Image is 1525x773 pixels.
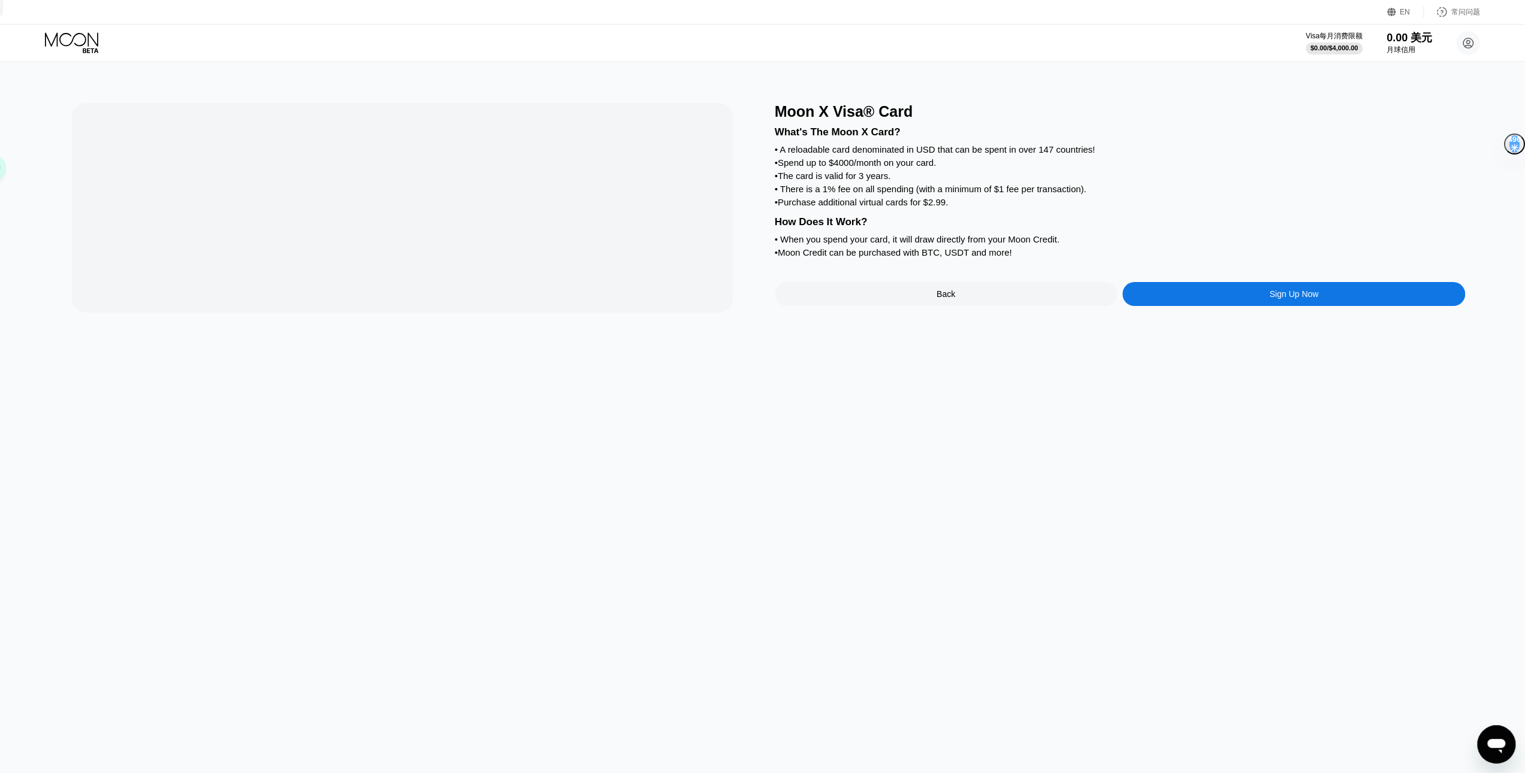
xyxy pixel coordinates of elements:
div: Sign Up Now [1269,289,1318,299]
font: $0.00 [1310,44,1327,51]
font: $4,000.00 [1328,44,1358,51]
div: Moon X Visa® Card [775,103,1466,120]
font: / [1327,44,1328,51]
div: How Does It Work? [775,216,1466,228]
div: Back [775,282,1118,306]
font: 常问问题 [1451,8,1480,16]
div: • Moon Credit can be purchased with BTC, USDT and more! [775,247,1466,257]
div: • There is a 1% fee on all spending (with a minimum of $1 fee per transaction). [775,184,1466,194]
div: EN [1387,6,1424,18]
font: 0.00 美元 [1387,32,1432,44]
div: • Spend up to $4000/month on your card. [775,157,1466,168]
div: 0.00 美元月球信用 [1387,31,1432,55]
div: Back [937,289,955,299]
iframe: 启动消息传送窗口的按钮 [1477,725,1515,763]
div: What's The Moon X Card? [775,126,1466,138]
div: Sign Up Now [1122,282,1465,306]
div: Visa每月消费限额$0.00/$4,000.00 [1306,31,1363,54]
font: EN [1400,8,1410,16]
div: • A reloadable card denominated in USD that can be spent in over 147 countries! [775,144,1466,154]
div: 常问问题 [1424,6,1480,18]
font: Visa每月消费限额 [1306,32,1363,40]
div: • The card is valid for 3 years. [775,171,1466,181]
font: 月球信用 [1387,46,1415,54]
div: • When you spend your card, it will draw directly from your Moon Credit. [775,234,1466,244]
div: • Purchase additional virtual cards for $2.99. [775,197,1466,207]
